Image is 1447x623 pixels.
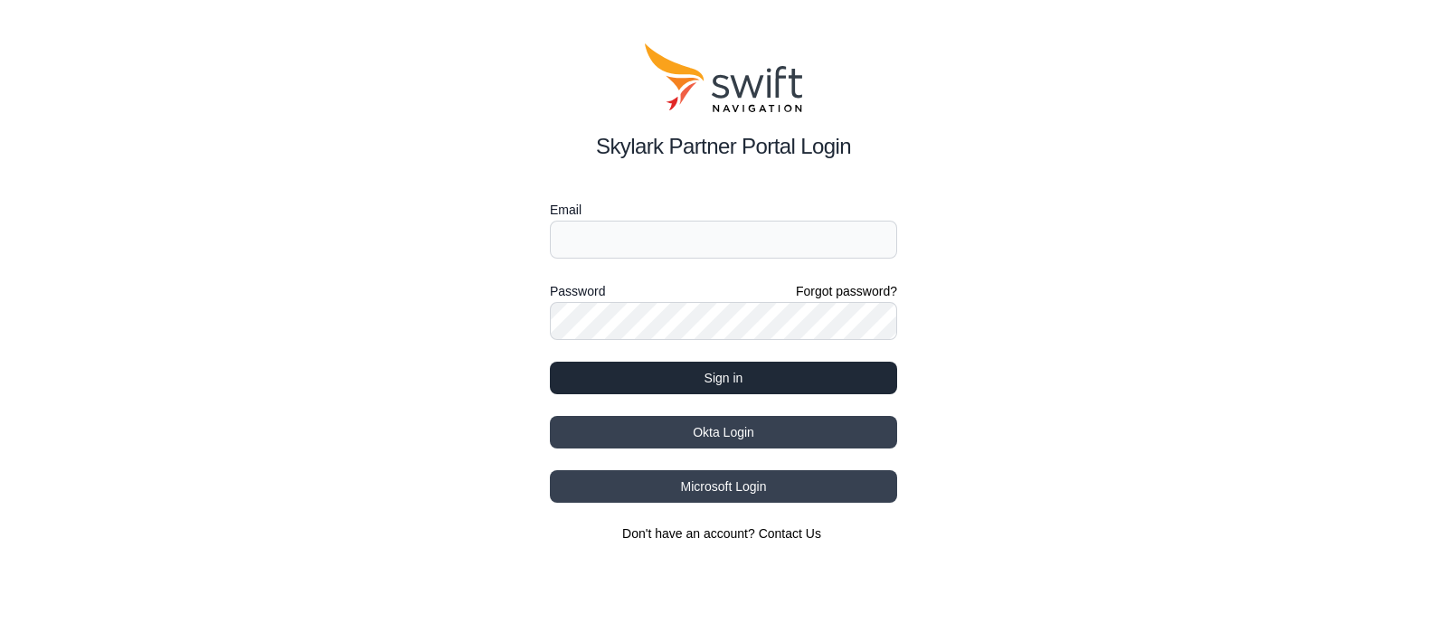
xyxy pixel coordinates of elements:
[550,130,897,163] h2: Skylark Partner Portal Login
[759,526,821,541] a: Contact Us
[550,362,897,394] button: Sign in
[550,280,605,302] label: Password
[550,416,897,448] button: Okta Login
[550,470,897,503] button: Microsoft Login
[796,282,897,300] a: Forgot password?
[550,199,897,221] label: Email
[550,524,897,543] section: Don't have an account?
